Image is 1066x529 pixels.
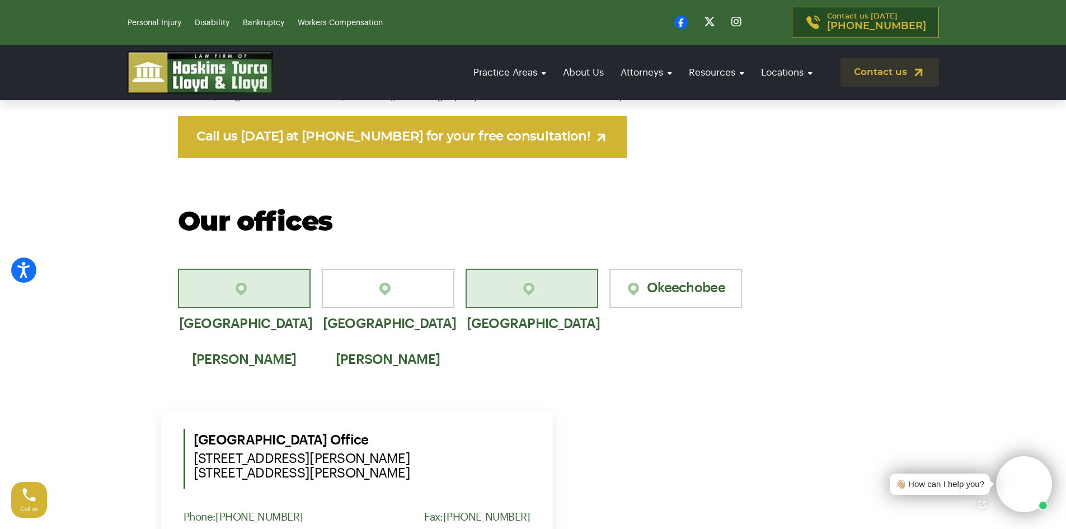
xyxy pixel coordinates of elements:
[128,52,273,93] img: logo
[827,21,926,32] span: [PHONE_NUMBER]
[424,511,530,523] p: Fax:
[827,13,926,32] p: Contact us [DATE]
[128,19,181,27] a: Personal Injury
[626,281,647,297] img: location
[468,57,552,88] a: Practice Areas
[594,130,608,144] img: arrow-up-right-light.svg
[178,269,311,308] a: [GEOGRAPHIC_DATA][PERSON_NAME]
[298,19,383,27] a: Workers Compensation
[895,478,984,491] div: 👋🏼 How can I help you?
[21,506,38,512] span: Call us
[195,19,229,27] a: Disability
[184,511,303,523] p: Phone:
[683,57,750,88] a: Resources
[840,58,939,87] a: Contact us
[178,208,889,238] h2: Our offices
[755,57,818,88] a: Locations
[466,269,598,308] a: [GEOGRAPHIC_DATA]
[377,281,398,297] img: location
[792,7,939,38] a: Contact us [DATE][PHONE_NUMBER]
[521,281,542,297] img: location
[215,512,303,522] a: [PHONE_NUMBER]
[194,429,530,480] h5: [GEOGRAPHIC_DATA] Office
[970,493,994,516] a: Open chat
[322,269,454,308] a: [GEOGRAPHIC_DATA][PERSON_NAME]
[615,57,678,88] a: Attorneys
[243,19,284,27] a: Bankruptcy
[609,269,742,308] a: Okeechobee
[443,512,530,522] a: [PHONE_NUMBER]
[178,116,627,158] a: Call us [DATE] at [PHONE_NUMBER] for your free consultation!
[194,451,530,480] span: [STREET_ADDRESS][PERSON_NAME] [STREET_ADDRESS][PERSON_NAME]
[233,281,255,297] img: location
[557,57,609,88] a: About Us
